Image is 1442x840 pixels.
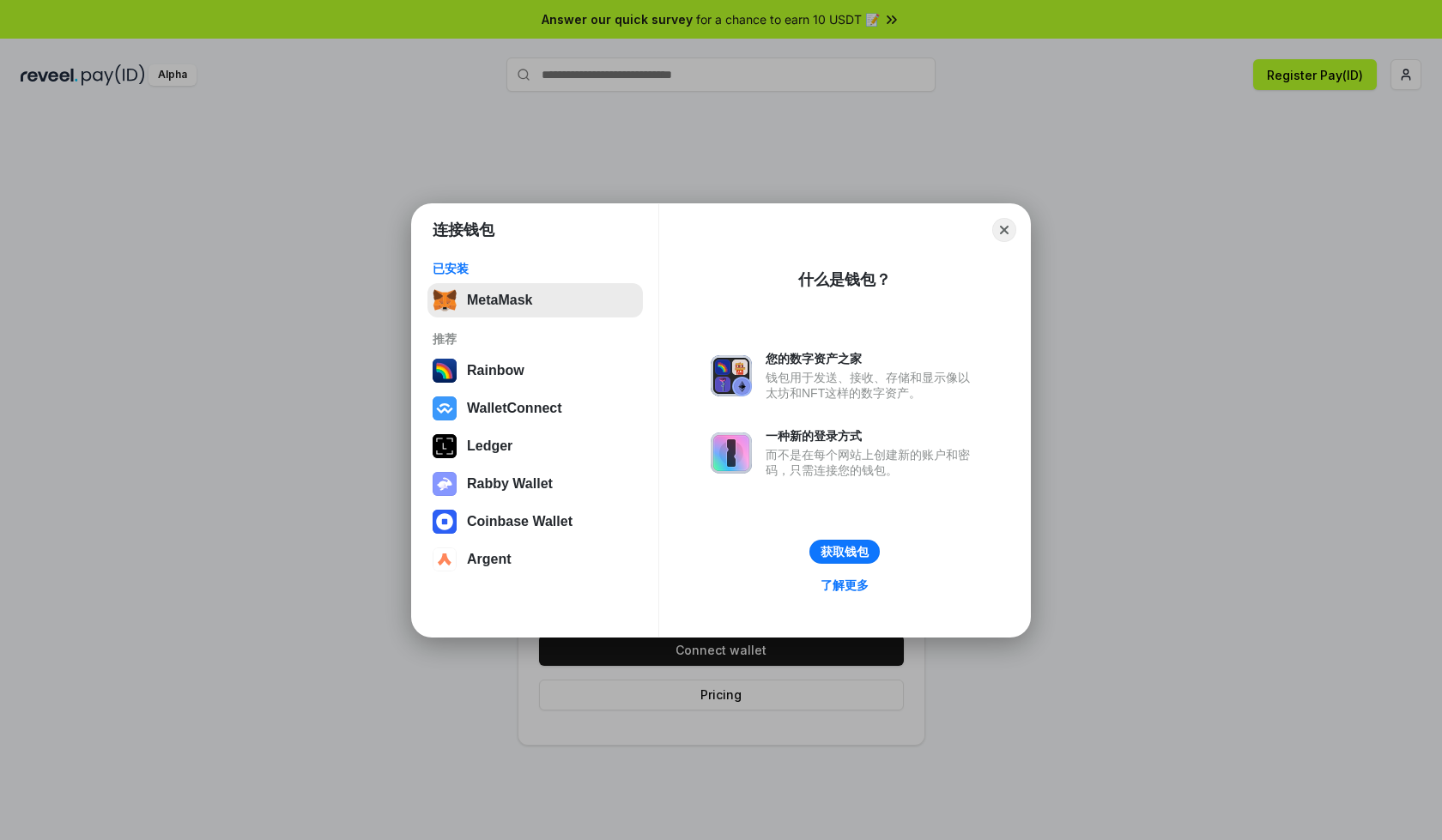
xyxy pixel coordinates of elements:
[433,288,457,312] img: svg+xml,%3Csvg%20fill%3D%22none%22%20height%3D%2233%22%20viewBox%3D%220%200%2035%2033%22%20width%...
[467,476,553,492] div: Rabby Wallet
[467,438,512,454] div: Ledger
[427,467,643,501] button: Rabby Wallet
[433,331,638,347] div: 推荐
[433,434,457,458] img: svg+xml,%3Csvg%20xmlns%3D%22http%3A%2F%2Fwww.w3.org%2F2000%2Fsvg%22%20width%3D%2228%22%20height%3...
[766,351,978,366] div: 您的数字资产之家
[711,432,752,474] img: svg+xml,%3Csvg%20xmlns%3D%22http%3A%2F%2Fwww.w3.org%2F2000%2Fsvg%22%20fill%3D%22none%22%20viewBox...
[809,540,880,564] button: 获取钱包
[433,220,494,240] h1: 连接钱包
[433,261,638,276] div: 已安装
[810,574,879,596] a: 了解更多
[467,514,573,529] div: Coinbase Wallet
[766,428,978,444] div: 一种新的登录方式
[433,510,457,534] img: svg+xml,%3Csvg%20width%3D%2228%22%20height%3D%2228%22%20viewBox%3D%220%200%2028%2028%22%20fill%3D...
[427,542,643,577] button: Argent
[433,547,457,571] img: svg+xml,%3Csvg%20width%3D%2228%22%20height%3D%2228%22%20viewBox%3D%220%200%2028%2028%22%20fill%3D...
[467,293,532,308] div: MetaMask
[467,363,524,378] div: Rainbow
[467,401,562,416] div: WalletConnect
[711,355,752,396] img: svg+xml,%3Csvg%20xmlns%3D%22http%3A%2F%2Fwww.w3.org%2F2000%2Fsvg%22%20fill%3D%22none%22%20viewBox...
[433,359,457,383] img: svg+xml,%3Csvg%20width%3D%22120%22%20height%3D%22120%22%20viewBox%3D%220%200%20120%20120%22%20fil...
[427,505,643,539] button: Coinbase Wallet
[433,396,457,420] img: svg+xml,%3Csvg%20width%3D%2228%22%20height%3D%2228%22%20viewBox%3D%220%200%2028%2028%22%20fill%3D...
[467,552,512,567] div: Argent
[766,447,978,478] div: 而不是在每个网站上创建新的账户和密码，只需连接您的钱包。
[433,472,457,496] img: svg+xml,%3Csvg%20xmlns%3D%22http%3A%2F%2Fwww.w3.org%2F2000%2Fsvg%22%20fill%3D%22none%22%20viewBox...
[427,283,643,317] button: MetaMask
[427,429,643,463] button: Ledger
[821,577,869,593] div: 了解更多
[427,354,643,388] button: Rainbow
[821,544,869,559] div: 获取钱包
[427,391,643,426] button: WalletConnect
[766,370,978,401] div: 钱包用于发送、接收、存储和显示像以太坊和NFT这样的数字资产。
[798,269,891,290] div: 什么是钱包？
[992,218,1016,242] button: Close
